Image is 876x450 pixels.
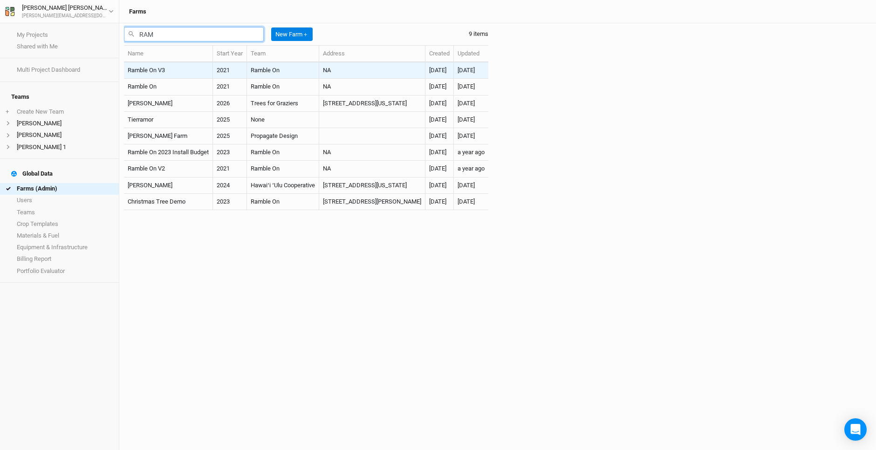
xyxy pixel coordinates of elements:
td: NA [319,161,425,177]
span: Aug 29, 2024 7:06 AM [458,149,485,156]
span: Nov 13, 2023 4:28 PM [458,182,475,189]
td: NA [319,79,425,95]
td: 2021 [213,79,247,95]
td: 2023 [213,144,247,161]
span: Jul 6, 2021 5:51 PM [429,83,446,90]
td: Ramble On V3 [124,62,213,79]
td: 2023 [213,194,247,210]
th: Start Year [213,46,247,62]
td: [STREET_ADDRESS][PERSON_NAME] [319,194,425,210]
span: Jun 12, 2025 1:29 PM [429,100,446,107]
td: [PERSON_NAME] [124,177,213,194]
span: Sep 8, 2022 2:37 PM [429,198,446,205]
td: [PERSON_NAME] Farm [124,128,213,144]
td: Trees for Graziers [247,95,319,112]
td: [STREET_ADDRESS][US_STATE] [319,95,425,112]
input: Search by project name or team [124,27,264,41]
td: None [247,112,319,128]
td: Ramble On [247,144,319,161]
span: Feb 26, 2025 4:12 PM [458,132,475,139]
button: [PERSON_NAME] [PERSON_NAME][PERSON_NAME][EMAIL_ADDRESS][DOMAIN_NAME] [5,3,114,20]
td: 2021 [213,161,247,177]
span: Mar 13, 2023 3:26 PM [429,67,446,74]
td: Ramble On V2 [124,161,213,177]
td: NA [319,144,425,161]
span: Jan 16, 2023 12:11 AM [458,198,475,205]
td: 2025 [213,112,247,128]
td: Ramble On [247,161,319,177]
td: Hawaiʻi ʻUlu Cooperative [247,177,319,194]
span: Feb 21, 2025 5:01 PM [429,132,446,139]
td: Christmas Tree Demo [124,194,213,210]
div: Open Intercom Messenger [844,418,867,441]
span: Jul 6, 2021 5:51 PM [429,165,446,172]
span: Mar 16, 2025 12:59 PM [429,116,446,123]
td: Propagate Design [247,128,319,144]
td: 2025 [213,128,247,144]
td: Tierramor [124,112,213,128]
th: Team [247,46,319,62]
button: New Farm＋ [271,27,313,41]
span: Nov 3, 2023 2:11 AM [429,182,446,189]
span: Aug 29, 2024 6:57 AM [458,165,485,172]
th: Updated [454,46,488,62]
span: Dec 18, 2022 9:26 PM [429,149,446,156]
h3: Farms [129,8,146,15]
td: 2021 [213,62,247,79]
th: Address [319,46,425,62]
td: [STREET_ADDRESS][US_STATE] [319,177,425,194]
td: Ramble On [247,79,319,95]
th: Created [425,46,454,62]
td: 2024 [213,177,247,194]
div: Global Data [11,170,53,177]
td: Ramble On [247,62,319,79]
span: Sep 6, 2025 1:36 PM [458,83,475,90]
td: Ramble On [124,79,213,95]
td: NA [319,62,425,79]
span: + [6,108,9,116]
span: Jun 3, 2025 7:14 PM [458,116,475,123]
td: [PERSON_NAME] [124,95,213,112]
div: 9 items [469,30,488,38]
div: [PERSON_NAME] [PERSON_NAME] [22,3,109,13]
td: Ramble On 2023 Install Budget [124,144,213,161]
td: Ramble On [247,194,319,210]
td: 2026 [213,95,247,112]
span: Sep 6, 2025 1:41 PM [458,67,475,74]
span: Jun 13, 2025 8:32 AM [458,100,475,107]
th: Name [124,46,213,62]
h4: Teams [6,88,113,106]
div: [PERSON_NAME][EMAIL_ADDRESS][DOMAIN_NAME] [22,13,109,20]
